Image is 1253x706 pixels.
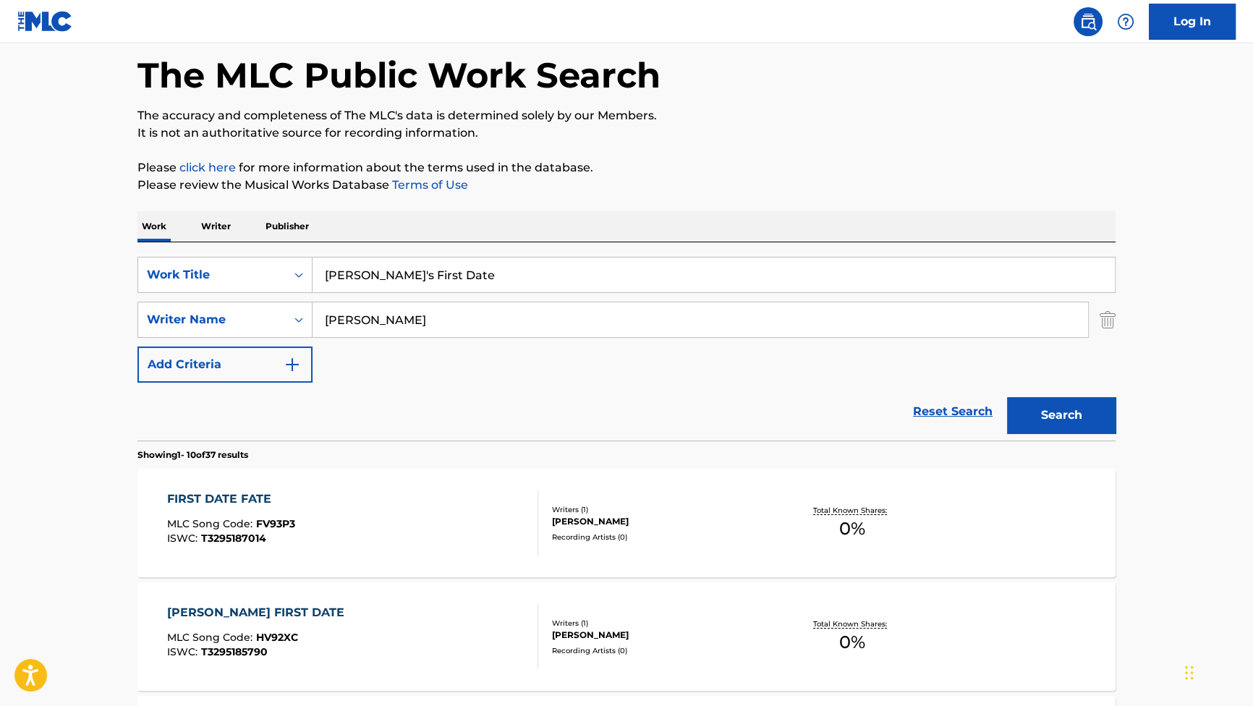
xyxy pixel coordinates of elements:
[552,515,770,528] div: [PERSON_NAME]
[137,211,171,242] p: Work
[167,631,256,644] span: MLC Song Code :
[137,346,313,383] button: Add Criteria
[201,645,268,658] span: T3295185790
[167,645,201,658] span: ISWC :
[813,618,891,629] p: Total Known Shares:
[1149,4,1236,40] a: Log In
[839,516,865,542] span: 0 %
[552,645,770,656] div: Recording Artists ( 0 )
[552,629,770,642] div: [PERSON_NAME]
[137,176,1116,194] p: Please review the Musical Works Database
[552,504,770,515] div: Writers ( 1 )
[1100,302,1116,338] img: Delete Criterion
[906,396,1000,428] a: Reset Search
[389,178,468,192] a: Terms of Use
[167,517,256,530] span: MLC Song Code :
[167,532,201,545] span: ISWC :
[256,517,295,530] span: FV93P3
[147,266,277,284] div: Work Title
[179,161,236,174] a: click here
[147,311,277,328] div: Writer Name
[1074,7,1103,36] a: Public Search
[137,159,1116,176] p: Please for more information about the terms used in the database.
[839,629,865,655] span: 0 %
[201,532,266,545] span: T3295187014
[1185,651,1194,694] div: Drag
[256,631,298,644] span: HV92XC
[552,618,770,629] div: Writers ( 1 )
[261,211,313,242] p: Publisher
[813,505,891,516] p: Total Known Shares:
[1181,637,1253,706] iframe: Chat Widget
[137,124,1116,142] p: It is not an authoritative source for recording information.
[1111,7,1140,36] div: Help
[167,490,295,508] div: FIRST DATE FATE
[137,469,1116,577] a: FIRST DATE FATEMLC Song Code:FV93P3ISWC:T3295187014Writers (1)[PERSON_NAME]Recording Artists (0)T...
[137,107,1116,124] p: The accuracy and completeness of The MLC's data is determined solely by our Members.
[1079,13,1097,30] img: search
[197,211,235,242] p: Writer
[137,582,1116,691] a: [PERSON_NAME] FIRST DATEMLC Song Code:HV92XCISWC:T3295185790Writers (1)[PERSON_NAME]Recording Art...
[137,448,248,462] p: Showing 1 - 10 of 37 results
[137,54,661,97] h1: The MLC Public Work Search
[552,532,770,543] div: Recording Artists ( 0 )
[284,356,301,373] img: 9d2ae6d4665cec9f34b9.svg
[17,11,73,32] img: MLC Logo
[137,257,1116,441] form: Search Form
[1117,13,1134,30] img: help
[167,604,352,621] div: [PERSON_NAME] FIRST DATE
[1007,397,1116,433] button: Search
